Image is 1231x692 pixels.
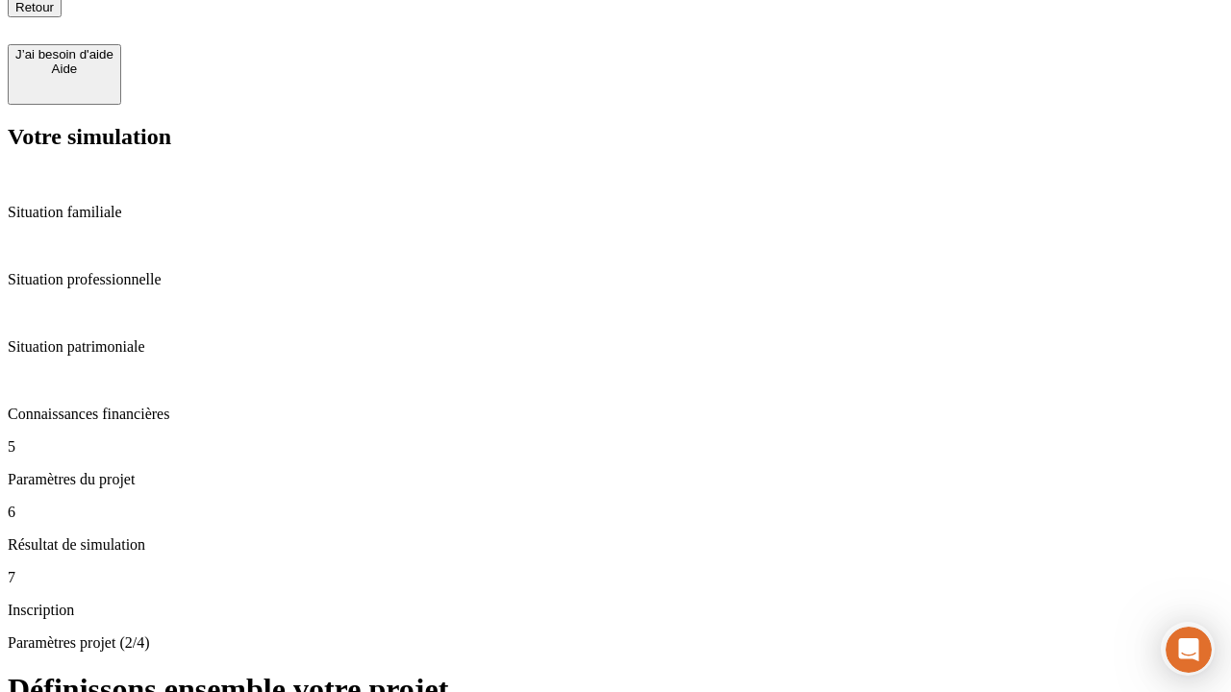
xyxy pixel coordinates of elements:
[8,634,1223,652] p: Paramètres projet (2/4)
[8,536,1223,554] p: Résultat de simulation
[15,47,113,62] div: J’ai besoin d'aide
[8,338,1223,356] p: Situation patrimoniale
[8,44,121,105] button: J’ai besoin d'aideAide
[8,569,1223,586] p: 7
[8,438,1223,456] p: 5
[8,124,1223,150] h2: Votre simulation
[8,504,1223,521] p: 6
[1166,627,1212,673] iframe: Intercom live chat
[8,471,1223,488] p: Paramètres du projet
[15,62,113,76] div: Aide
[8,406,1223,423] p: Connaissances financières
[8,271,1223,288] p: Situation professionnelle
[8,204,1223,221] p: Situation familiale
[8,602,1223,619] p: Inscription
[1161,622,1215,676] iframe: Intercom live chat discovery launcher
